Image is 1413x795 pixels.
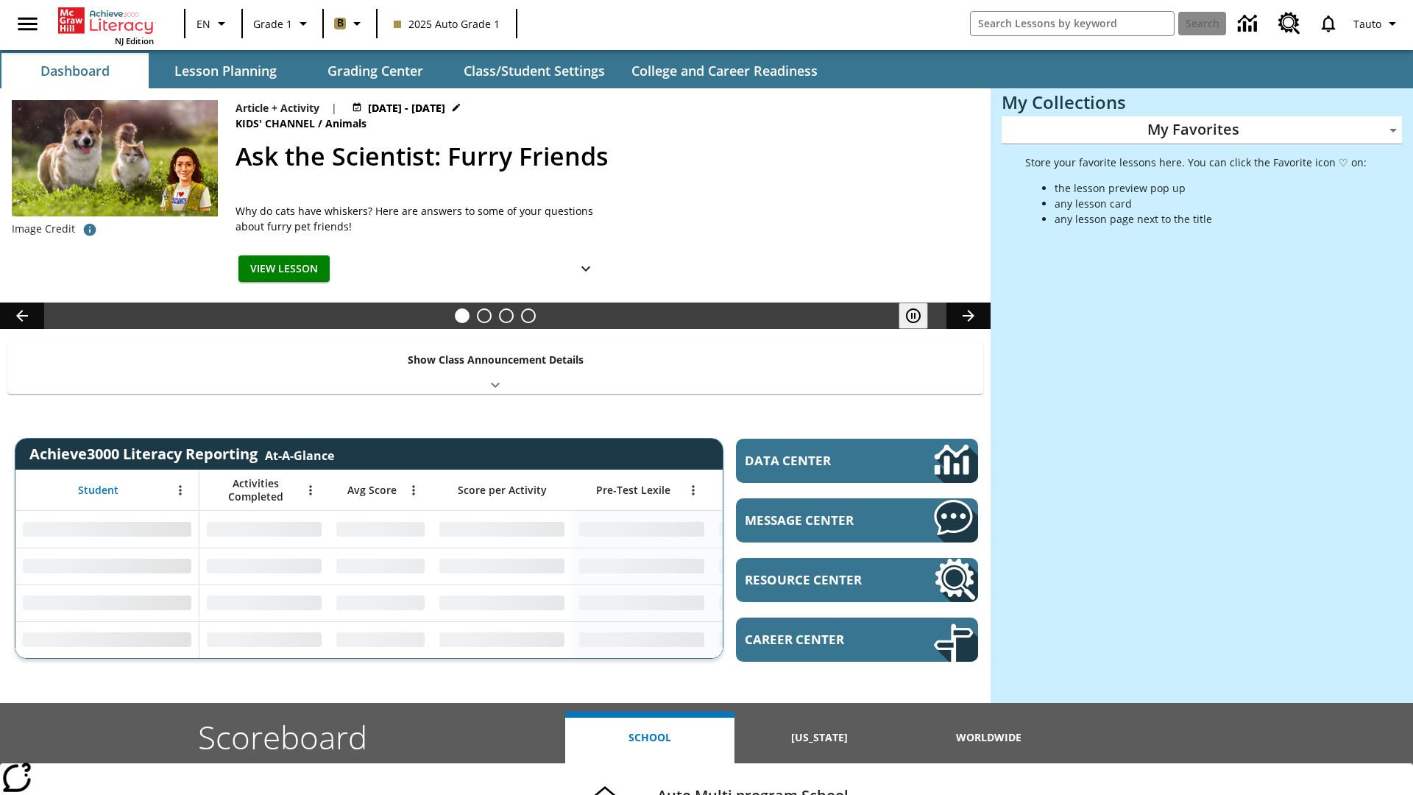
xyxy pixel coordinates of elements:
[1353,16,1381,32] span: Tauto
[1269,4,1309,43] a: Resource Center, Will open in new tab
[300,479,322,501] button: Open Menu
[235,116,318,132] span: Kids' Channel
[745,631,890,648] span: Career Center
[78,484,118,497] span: Student
[199,511,329,548] div: No Data,
[736,558,978,602] a: Resource Center, Will open in new tab
[571,255,601,283] button: Show Details
[349,100,464,116] button: Jul 11 - Oct 31 Choose Dates
[238,255,330,283] button: View Lesson
[331,100,337,116] span: |
[152,53,299,88] button: Lesson Planning
[7,343,983,394] div: Show Class Announcement Details
[596,484,670,497] span: Pre-Test Lexile
[971,12,1174,35] input: search field
[565,712,734,763] button: School
[329,548,432,584] div: No Data,
[712,621,851,658] div: No Data,
[115,35,154,46] span: NJ Edition
[712,584,851,621] div: No Data,
[190,10,237,37] button: Language: EN, Select a language
[394,16,500,32] span: 2025 Auto Grade 1
[946,303,991,329] button: Lesson carousel, Next
[736,618,978,662] a: Career Center
[207,477,304,504] span: Activities Completed
[899,303,928,329] button: Pause
[318,116,322,130] span: /
[499,308,514,323] button: Slide 3 Pre-release lesson
[1309,4,1348,43] a: Notifications
[455,308,470,323] button: Slide 1 Ask the Scientist: Furry Friends
[235,203,603,234] div: Why do cats have whiskers? Here are answers to some of your questions about furry pet friends!
[58,6,154,35] a: Home
[1002,116,1402,144] div: My Favorites
[328,10,372,37] button: Boost Class color is light brown. Change class color
[403,479,425,501] button: Open Menu
[12,222,75,236] p: Image Credit
[745,452,884,469] span: Data Center
[1025,155,1367,170] p: Store your favorite lessons here. You can click the Favorite icon ♡ on:
[235,100,319,116] p: Article + Activity
[337,14,344,32] span: B
[745,571,890,588] span: Resource Center
[1055,196,1367,211] li: any lesson card
[247,10,318,37] button: Grade: Grade 1, Select a grade
[1002,92,1402,113] h3: My Collections
[302,53,449,88] button: Grading Center
[75,216,105,243] button: Credit: background: Nataba/iStock/Getty Images Plus inset: Janos Jantner
[904,712,1074,763] button: Worldwide
[1348,10,1407,37] button: Profile/Settings
[199,584,329,621] div: No Data,
[734,712,904,763] button: [US_STATE]
[712,548,851,584] div: No Data,
[745,512,890,529] span: Message Center
[325,116,369,132] span: Animals
[196,16,210,32] span: EN
[368,100,445,116] span: [DATE] - [DATE]
[199,548,329,584] div: No Data,
[1055,211,1367,227] li: any lesson page next to the title
[329,584,432,621] div: No Data,
[329,621,432,658] div: No Data,
[329,511,432,548] div: No Data,
[736,498,978,543] a: Message Center
[458,484,547,497] span: Score per Activity
[712,511,851,548] div: No Data,
[265,445,334,464] div: At-A-Glance
[408,352,584,367] p: Show Class Announcement Details
[452,53,617,88] button: Class/Student Settings
[1229,4,1269,44] a: Data Center
[620,53,829,88] button: College and Career Readiness
[477,308,492,323] button: Slide 2 Cars of the Future?
[253,16,292,32] span: Grade 1
[1,53,149,88] button: Dashboard
[235,138,973,175] h2: Ask the Scientist: Furry Friends
[29,444,334,464] span: Achieve3000 Literacy Reporting
[899,303,943,329] div: Pause
[736,439,978,483] a: Data Center
[12,100,218,216] img: Avatar of the scientist with a cat and dog standing in a grassy field in the background
[58,4,154,46] div: Home
[199,621,329,658] div: No Data,
[521,308,536,323] button: Slide 4 Remembering Justice O'Connor
[682,479,704,501] button: Open Menu
[6,2,49,46] button: Open side menu
[169,479,191,501] button: Open Menu
[1055,180,1367,196] li: the lesson preview pop up
[347,484,397,497] span: Avg Score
